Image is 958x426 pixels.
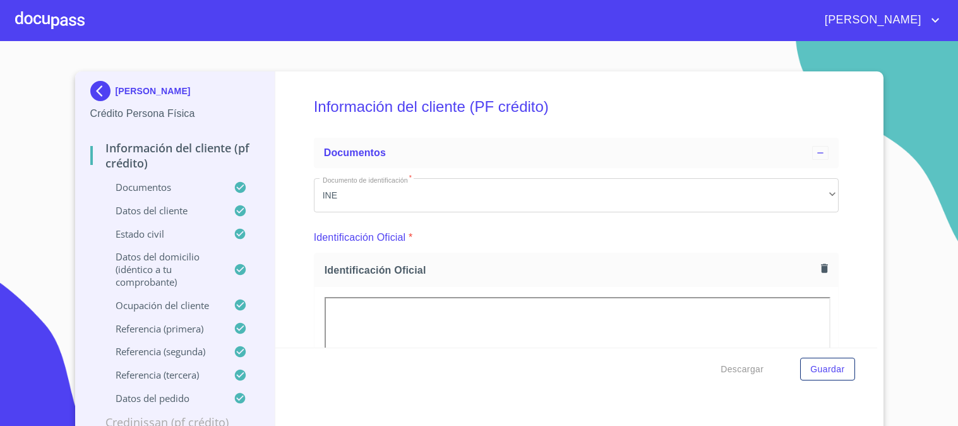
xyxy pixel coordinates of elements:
button: Guardar [800,358,854,381]
p: Referencia (segunda) [90,345,234,358]
p: Estado Civil [90,228,234,240]
p: Identificación Oficial [314,230,406,245]
p: Información del cliente (PF crédito) [90,140,260,171]
div: INE [314,178,839,212]
span: Identificación Oficial [325,264,816,277]
p: Ocupación del Cliente [90,299,234,312]
p: Datos del pedido [90,392,234,405]
button: account of current user [815,10,943,30]
p: Datos del cliente [90,204,234,217]
div: Documentos [314,138,839,168]
p: Datos del domicilio (idéntico a tu comprobante) [90,250,234,288]
span: Descargar [721,362,763,377]
span: Guardar [810,362,844,377]
span: Documentos [324,147,386,158]
p: [PERSON_NAME] [116,86,191,96]
button: Descargar [716,358,769,381]
div: [PERSON_NAME] [90,81,260,106]
h5: Información del cliente (PF crédito) [314,81,839,133]
span: [PERSON_NAME] [815,10,928,30]
img: Docupass spot blue [90,81,116,101]
p: Crédito Persona Física [90,106,260,121]
p: Referencia (tercera) [90,368,234,381]
p: Referencia (primera) [90,322,234,335]
p: Documentos [90,181,234,193]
